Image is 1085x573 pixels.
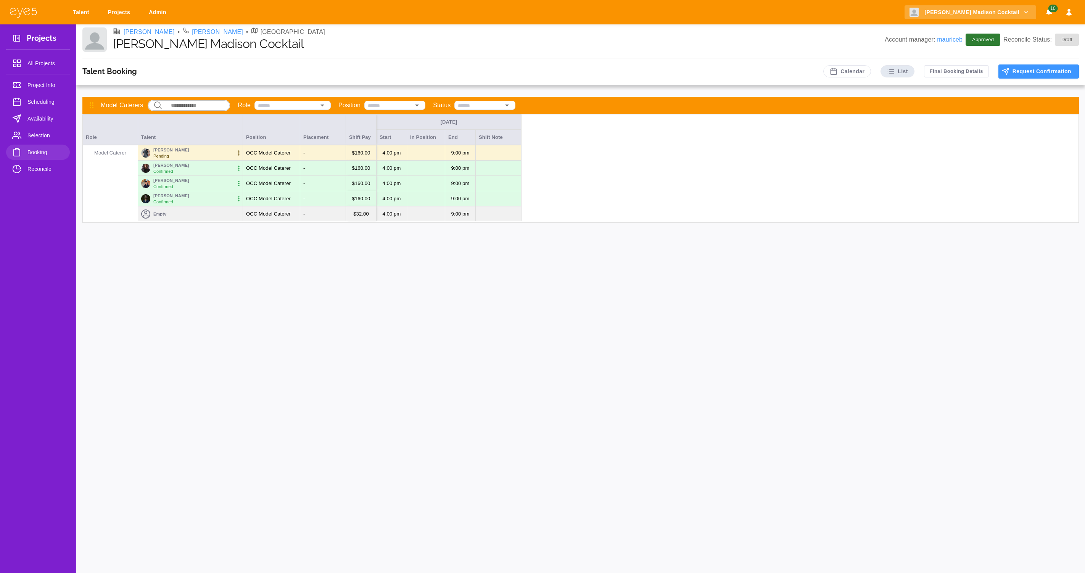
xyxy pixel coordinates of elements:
span: Scheduling [27,97,64,106]
p: Account manager: [885,35,963,44]
p: [PERSON_NAME] [153,146,189,153]
span: Draft [1057,36,1077,43]
img: a3fd0f90-f5c4-11ee-9815-3f266e522641 [141,148,150,158]
p: - [303,164,305,172]
p: 4:00 PM [377,194,407,204]
p: 4:00 PM [377,209,407,219]
h3: Projects [27,34,56,45]
p: $ 160.00 [352,180,370,187]
a: Admin [144,5,174,19]
p: $ 160.00 [352,195,370,203]
p: Confirmed [153,199,173,205]
p: Position [338,101,361,110]
img: 132913e0-7e74-11ef-9284-e5c13e26f8f3 [141,194,150,203]
span: Availability [27,114,64,123]
p: 4:00 PM [377,179,407,188]
button: Open [502,100,512,111]
a: Project Info [6,77,70,93]
div: [DATE] [380,119,518,126]
p: [PERSON_NAME] [153,162,189,168]
p: - [303,195,305,203]
span: All Projects [27,59,64,68]
p: Reconcile Status: [1003,34,1079,46]
div: Shift Note [476,130,522,145]
button: [PERSON_NAME] Madison Cocktail [905,5,1036,19]
p: [GEOGRAPHIC_DATA] [261,27,325,37]
div: In Position [407,130,445,145]
a: Availability [6,111,70,126]
img: 0ec7d270-f394-11ee-9815-3f266e522641 [141,179,150,188]
img: Client logo [910,8,919,17]
p: Confirmed [153,183,173,190]
a: Booking [6,145,70,160]
h1: [PERSON_NAME] Madison Cocktail [113,37,885,51]
span: Booking [27,148,64,157]
a: [PERSON_NAME] [124,27,175,37]
p: 9:00 PM [446,163,475,173]
p: 9:00 PM [446,179,475,188]
button: Calendar [823,65,871,77]
div: Position [243,114,300,145]
p: Empty [153,211,166,217]
p: Confirmed [153,168,173,175]
p: 4:00 PM [377,148,407,158]
p: OCC Model Caterer [246,149,291,157]
a: Reconcile [6,161,70,177]
p: OCC Model Caterer [246,180,291,187]
a: Talent [68,5,97,19]
p: - [303,180,305,187]
p: [PERSON_NAME] [153,177,189,183]
img: eye5 [9,7,37,18]
a: [PERSON_NAME] [192,27,243,37]
p: $ 160.00 [352,149,370,157]
button: Notifications [1042,5,1056,19]
p: Role [238,101,251,110]
img: ea71a460-f8fb-11ee-9815-3f266e522641 [141,164,150,173]
a: All Projects [6,56,70,71]
p: [PERSON_NAME] [153,192,189,199]
button: Final Booking Details [924,65,989,77]
p: - [303,149,305,157]
div: Shift Pay [346,114,377,145]
p: OCC Model Caterer [246,210,291,218]
p: 9:00 PM [446,209,475,219]
p: Status [433,101,451,110]
p: Model Caterers [101,101,143,110]
div: Role [83,114,138,145]
li: • [246,27,248,37]
span: Approved [967,36,998,43]
li: • [178,27,180,37]
p: Model Caterer [83,149,138,156]
button: Open [317,100,328,111]
p: Pending [153,153,169,159]
p: 9:00 PM [446,148,475,158]
p: 4:00 PM [377,163,407,173]
a: Selection [6,128,70,143]
p: 9:00 PM [446,194,475,204]
button: Request Confirmation [998,64,1079,79]
p: $ 160.00 [352,164,370,172]
a: Scheduling [6,94,70,109]
div: Talent [138,114,243,145]
div: Start [377,130,407,145]
span: Project Info [27,80,64,90]
h3: Talent Booking [82,67,137,76]
span: Selection [27,131,64,140]
div: Placement [300,114,346,145]
button: Open [412,100,422,111]
div: End [445,130,476,145]
a: Projects [103,5,138,19]
img: Client logo [82,27,107,52]
p: OCC Model Caterer [246,164,291,172]
span: Reconcile [27,164,64,174]
p: OCC Model Caterer [246,195,291,203]
button: List [881,65,914,77]
a: mauriceb [937,36,963,43]
p: - [303,210,305,218]
span: 10 [1048,5,1058,12]
p: $ 32.00 [353,210,369,218]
